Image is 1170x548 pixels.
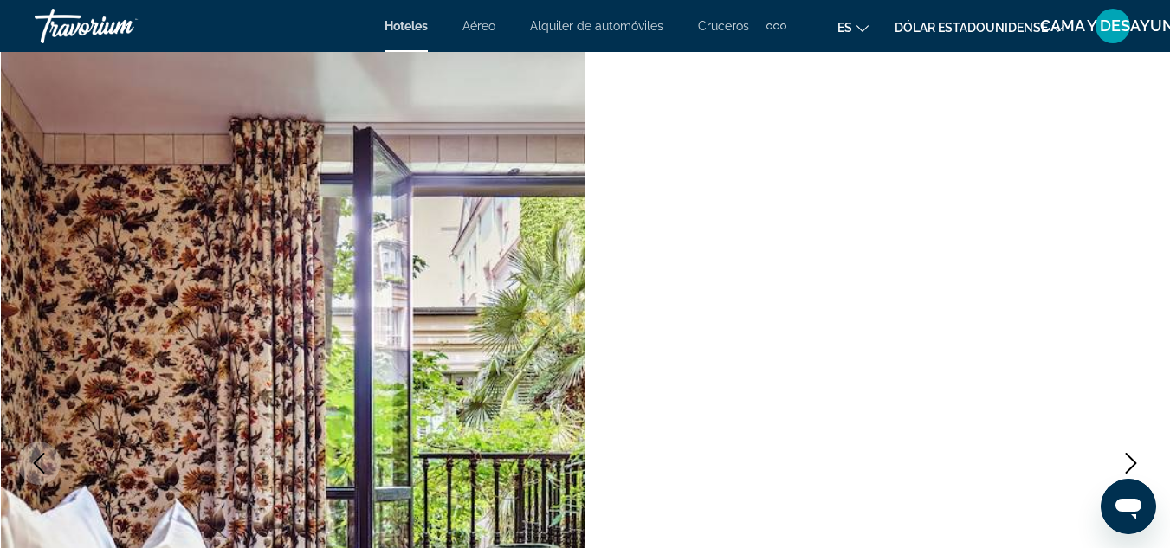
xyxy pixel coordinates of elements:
[530,19,663,33] a: Alquiler de automóviles
[698,19,749,33] a: Cruceros
[17,442,61,485] button: Previous image
[895,15,1064,40] button: Cambiar moneda
[1090,8,1135,44] button: Menú de usuario
[766,12,786,40] button: Elementos de navegación adicionales
[895,21,1048,35] font: Dólar estadounidense
[837,15,869,40] button: Cambiar idioma
[1101,479,1156,534] iframe: Botón para iniciar la ventana de mensajería
[385,19,428,33] a: Hoteles
[35,3,208,48] a: Travorium
[462,19,495,33] a: Aéreo
[837,21,852,35] font: es
[1109,442,1153,485] button: Next image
